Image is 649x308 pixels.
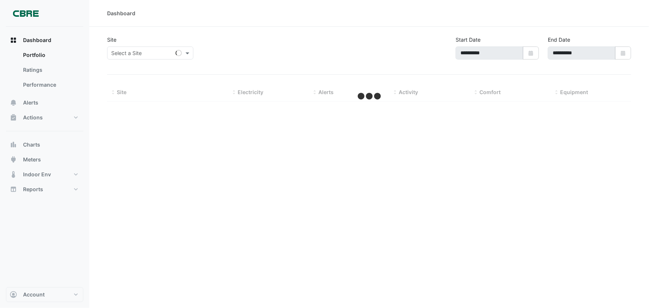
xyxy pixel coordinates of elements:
div: Dashboard [107,9,135,17]
app-icon: Meters [10,156,17,163]
span: Charts [23,141,40,148]
a: Ratings [17,62,83,77]
app-icon: Charts [10,141,17,148]
button: Charts [6,137,83,152]
span: Comfort [479,89,501,95]
app-icon: Reports [10,186,17,193]
label: Site [107,36,116,44]
label: End Date [548,36,570,44]
span: Electricity [238,89,263,95]
span: Alerts [23,99,38,106]
button: Reports [6,182,83,197]
span: Meters [23,156,41,163]
img: Company Logo [9,6,42,21]
app-icon: Alerts [10,99,17,106]
button: Dashboard [6,33,83,48]
button: Account [6,287,83,302]
button: Alerts [6,95,83,110]
app-icon: Actions [10,114,17,121]
label: Start Date [456,36,481,44]
span: Reports [23,186,43,193]
span: Site [117,89,126,95]
span: Alerts [318,89,334,95]
button: Meters [6,152,83,167]
div: Dashboard [6,48,83,95]
span: Account [23,291,45,298]
button: Indoor Env [6,167,83,182]
a: Performance [17,77,83,92]
span: Indoor Env [23,171,51,178]
app-icon: Indoor Env [10,171,17,178]
button: Actions [6,110,83,125]
span: Activity [399,89,418,95]
app-icon: Dashboard [10,36,17,44]
span: Actions [23,114,43,121]
span: Dashboard [23,36,51,44]
span: Equipment [560,89,588,95]
a: Portfolio [17,48,83,62]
